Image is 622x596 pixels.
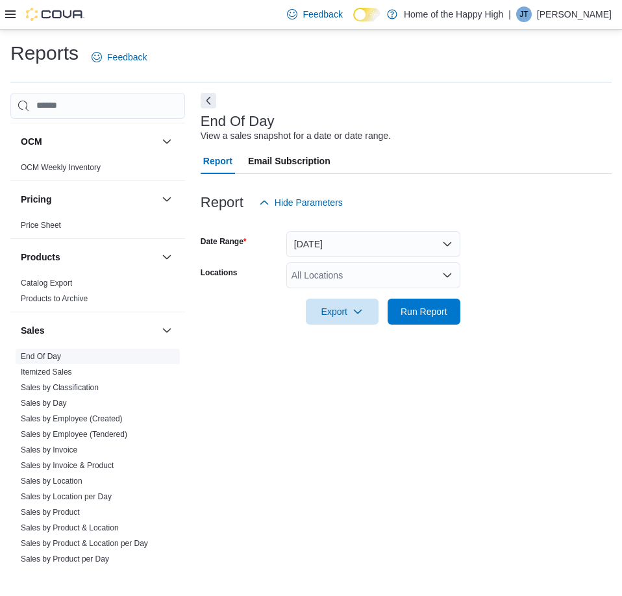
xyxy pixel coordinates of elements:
[442,270,453,280] button: Open list of options
[159,323,175,338] button: Sales
[21,135,42,148] h3: OCM
[353,8,380,21] input: Dark Mode
[10,349,185,572] div: Sales
[203,148,232,174] span: Report
[21,382,99,393] span: Sales by Classification
[21,324,45,337] h3: Sales
[107,51,147,64] span: Feedback
[21,477,82,486] a: Sales by Location
[21,294,88,303] a: Products to Archive
[21,507,80,517] span: Sales by Product
[21,163,101,172] a: OCM Weekly Inventory
[21,352,61,361] a: End Of Day
[10,160,185,180] div: OCM
[201,195,243,210] h3: Report
[86,44,152,70] a: Feedback
[21,221,61,230] a: Price Sheet
[159,134,175,149] button: OCM
[21,492,112,501] a: Sales by Location per Day
[10,217,185,238] div: Pricing
[537,6,612,22] p: [PERSON_NAME]
[254,190,348,216] button: Hide Parameters
[201,236,247,247] label: Date Range
[21,476,82,486] span: Sales by Location
[21,523,119,532] a: Sales by Product & Location
[21,445,77,455] span: Sales by Invoice
[21,554,109,564] a: Sales by Product per Day
[159,249,175,265] button: Products
[159,192,175,207] button: Pricing
[21,523,119,533] span: Sales by Product & Location
[21,414,123,423] a: Sales by Employee (Created)
[353,21,354,22] span: Dark Mode
[21,445,77,454] a: Sales by Invoice
[21,461,114,470] a: Sales by Invoice & Product
[275,196,343,209] span: Hide Parameters
[282,1,347,27] a: Feedback
[201,93,216,108] button: Next
[21,193,51,206] h3: Pricing
[21,193,156,206] button: Pricing
[21,367,72,377] span: Itemized Sales
[21,554,109,564] span: Sales by Product per Day
[26,8,84,21] img: Cova
[21,279,72,288] a: Catalog Export
[303,8,342,21] span: Feedback
[21,414,123,424] span: Sales by Employee (Created)
[21,430,127,439] a: Sales by Employee (Tendered)
[21,398,67,408] span: Sales by Day
[21,351,61,362] span: End Of Day
[21,293,88,304] span: Products to Archive
[21,399,67,408] a: Sales by Day
[21,539,148,548] a: Sales by Product & Location per Day
[21,508,80,517] a: Sales by Product
[21,324,156,337] button: Sales
[201,267,238,278] label: Locations
[519,6,528,22] span: JT
[21,367,72,377] a: Itemized Sales
[21,251,156,264] button: Products
[248,148,330,174] span: Email Subscription
[21,383,99,392] a: Sales by Classification
[10,40,79,66] h1: Reports
[21,251,60,264] h3: Products
[201,114,275,129] h3: End Of Day
[21,460,114,471] span: Sales by Invoice & Product
[21,491,112,502] span: Sales by Location per Day
[21,135,156,148] button: OCM
[201,129,391,143] div: View a sales snapshot for a date or date range.
[401,305,447,318] span: Run Report
[286,231,460,257] button: [DATE]
[388,299,460,325] button: Run Report
[21,162,101,173] span: OCM Weekly Inventory
[21,220,61,230] span: Price Sheet
[508,6,511,22] p: |
[404,6,503,22] p: Home of the Happy High
[10,275,185,312] div: Products
[516,6,532,22] div: Joel Thomas
[314,299,371,325] span: Export
[306,299,379,325] button: Export
[21,278,72,288] span: Catalog Export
